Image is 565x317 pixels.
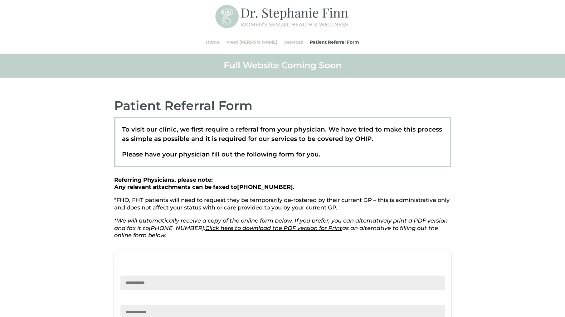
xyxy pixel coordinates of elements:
[114,197,451,217] p: *FHO, FHT patients will need to request they be temporarily de-rostered by their current GP – thi...
[284,30,303,54] a: Services
[114,217,448,239] em: *We will automatically receive a copy of the online form below. If you prefer, you can alternativ...
[205,225,342,232] a: Click here to download the PDF version for Print
[149,225,204,232] span: [PHONE_NUMBER]
[122,150,443,159] p: Please have your physician fill out the following form for you.
[122,125,443,150] p: To visit our clinic, we first require a referral from your physician. We have tried to make this ...
[310,30,359,54] a: Patient Referral Form
[206,30,220,54] a: Home
[114,60,451,74] h2: Full Website Coming Soon
[226,30,277,54] a: Meet [PERSON_NAME]
[114,176,295,191] strong: Referring Physicians, please note: Any relevant attachments can be faxed to .
[114,98,451,117] h2: Patient Referral Form
[237,184,293,190] span: [PHONE_NUMBER]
